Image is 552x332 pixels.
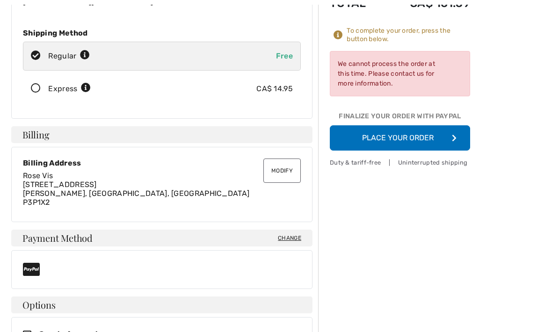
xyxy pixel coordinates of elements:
button: Place Your Order [330,125,470,151]
button: Modify [263,159,301,183]
h4: Options [11,296,312,313]
div: Express [48,83,91,94]
div: CA$ 14.95 [256,83,293,94]
span: Rose Vis [23,171,53,180]
span: Billing [22,130,49,139]
div: To complete your order, press the button below. [347,27,470,43]
span: Change [278,234,301,242]
div: Shipping Method [23,29,301,37]
span: [STREET_ADDRESS] [PERSON_NAME], [GEOGRAPHIC_DATA], [GEOGRAPHIC_DATA] P3P1X2 [23,180,249,207]
div: Regular [48,51,90,62]
span: Free [276,51,293,60]
div: Duty & tariff-free | Uninterrupted shipping [330,158,470,167]
div: Finalize Your Order with PayPal [330,111,470,125]
div: Billing Address [23,159,301,167]
span: Payment Method [22,233,93,243]
div: We cannot process the order at this time. Please contact us for more information. [330,51,470,96]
